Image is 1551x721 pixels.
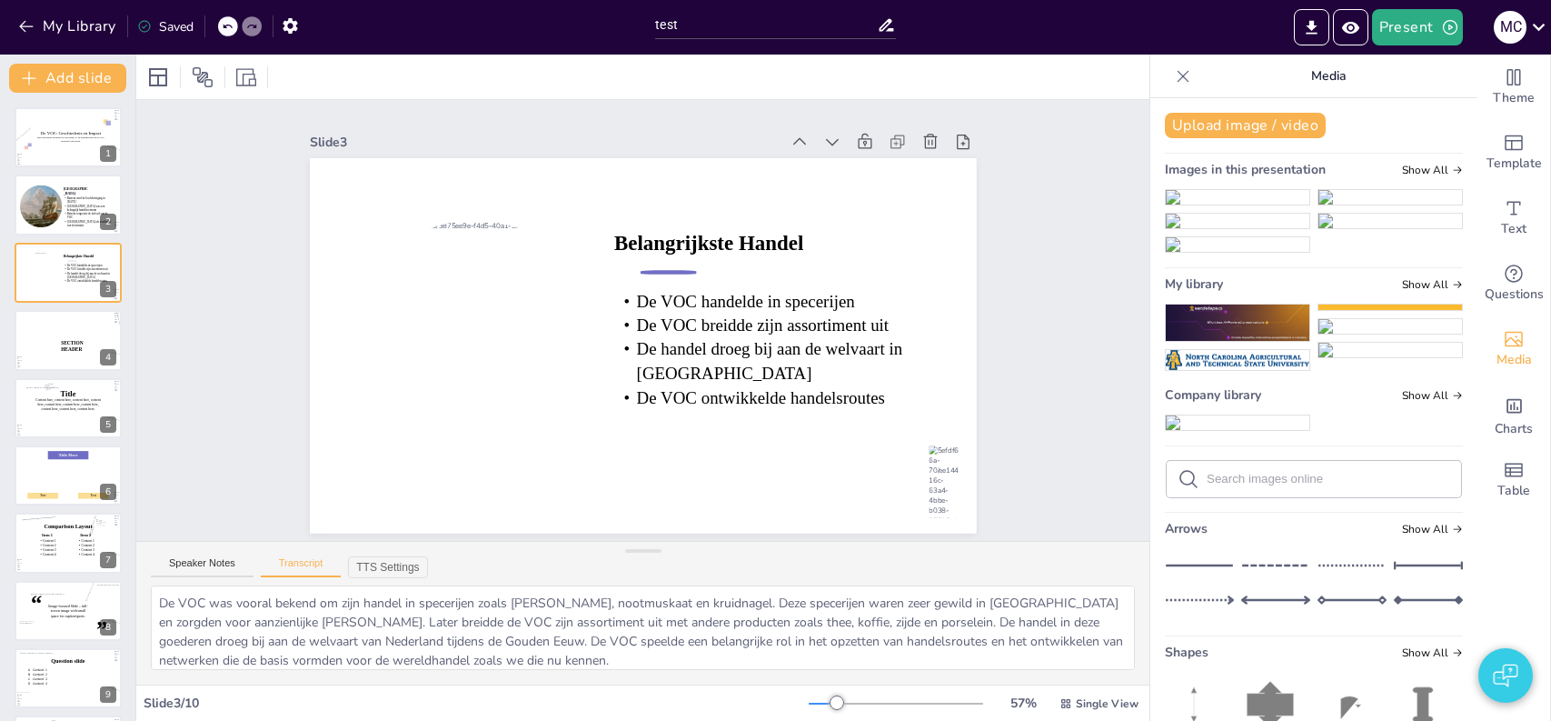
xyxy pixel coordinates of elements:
[15,243,122,303] div: 3
[1165,161,1326,178] span: Images in this presentation
[1485,285,1544,305] span: Questions
[15,175,122,235] div: 2
[310,134,780,151] div: Slide 3
[1318,190,1462,205] img: ee14416c-63a4-4bbe-b038-87515e4c4d80.png
[1001,695,1045,712] div: 57 %
[137,18,194,35] div: Saved
[1486,154,1542,174] span: Template
[1477,382,1550,447] div: Add charts and graphs
[14,12,124,41] button: My Library
[1477,316,1550,382] div: Add images, graphics, shapes or video
[1076,696,1138,711] span: Single View
[1497,481,1530,501] span: Table
[1165,386,1261,404] span: Company library
[1207,472,1450,486] input: Search images online
[15,581,122,641] div: 8
[9,64,126,93] button: Add slide
[1494,11,1526,44] div: M C
[192,66,214,88] span: Position
[61,340,83,353] span: SECTION HEADER
[15,513,122,573] div: 7
[1402,164,1463,176] span: Show all
[1166,190,1309,205] img: 3875ee9e-f4d5-40a1-99fd-4ae4fb5a5361.png
[15,648,122,708] div: 9
[1294,9,1329,45] button: Export to PowerPoint
[151,586,1135,670] textarea: De VOC was vooral bekend om zijn handel in specerijen zoals [PERSON_NAME], nootmuskaat en kruidna...
[100,349,116,366] div: 4
[1501,219,1526,239] span: Text
[100,281,116,297] div: 3
[15,310,122,370] div: 4
[144,63,173,92] div: Layout
[1333,9,1368,45] button: Preview Presentation
[1496,350,1532,370] span: Media
[1166,305,1309,341] img: c152b0c6-b9c7-4163-904c-84a786f150c5.png
[1318,319,1462,334] img: 0ac039ee-8c2a-47cd-bc9e-4a3ee746de64.png
[1477,447,1550,513] div: Add a table
[100,552,116,568] div: 7
[1165,275,1223,293] span: My library
[144,695,809,712] div: Slide 3 / 10
[1166,416,1309,430] img: 7bb72098-9075-47c3-9860-1c7e4afbc5db.png
[100,214,116,230] div: 2
[1477,55,1550,120] div: Change the overall theme
[151,557,254,577] button: Speaker Notes
[1165,113,1326,138] button: Upload image / video
[1198,55,1459,98] p: Media
[1402,523,1463,536] span: Show all
[100,686,116,703] div: 9
[1402,278,1463,291] span: Show all
[1372,9,1463,45] button: Present
[1477,185,1550,251] div: Add text boxes
[1495,419,1533,439] span: Charts
[1494,9,1526,45] button: M C
[1318,305,1462,310] img: c4e26b1d-7b9b-4151-81f4-4284cccf250d.png
[1402,389,1463,402] span: Show all
[64,186,88,195] strong: [GEOGRAPHIC_DATA]
[1402,646,1463,659] span: Show all
[655,12,877,38] input: Insert title
[1477,251,1550,316] div: Get real-time input from your audience
[348,556,427,578] button: TTS Settings
[100,619,116,636] div: 8
[1318,214,1462,228] img: a0ffa3ec-9cc7-4887-bb4d-f68e794d232a.png
[261,557,342,577] button: Transcript
[1318,343,1462,357] img: 3dc2a16e-a0f1-440c-bec0-c6de1ff8fc33.png
[15,107,122,167] div: 1
[233,63,260,92] div: Resize presentation
[100,416,116,433] div: 5
[100,484,116,500] div: 6
[15,446,122,506] div: 6
[15,378,122,438] div: 5
[1166,214,1309,228] img: e6f52890-66f7-454f-a106-11f6d5c902d5.png
[1477,120,1550,185] div: Add ready made slides
[1166,237,1309,252] img: f7213881-db68-4bc7-b159-9dc0dafce643.png
[35,397,101,410] span: Content here, content here, content here, content here, content here, content here, content here,...
[1165,520,1208,537] span: Arrows
[1166,350,1309,370] img: 4bd7086d-8a6e-40de-9ba5-3bbe03121c65.png
[1493,88,1535,108] span: Theme
[100,145,116,162] div: 1
[64,219,113,227] p: [GEOGRAPHIC_DATA] als voorbeeld van kolonisatie
[1165,644,1208,661] span: Shapes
